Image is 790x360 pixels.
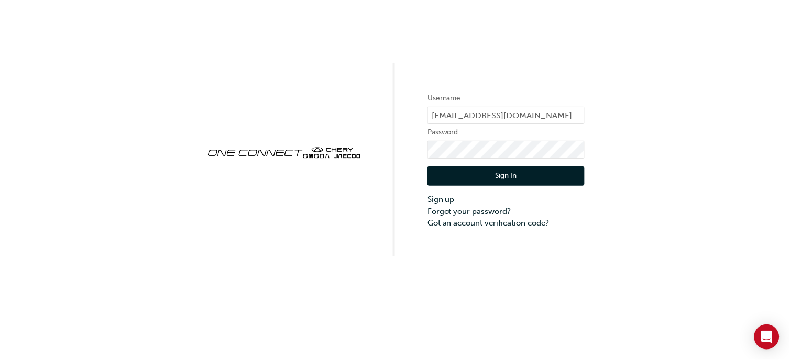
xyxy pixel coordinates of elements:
[427,166,585,186] button: Sign In
[754,324,780,350] div: Open Intercom Messenger
[427,194,585,206] a: Sign up
[427,107,585,125] input: Username
[427,126,585,139] label: Password
[205,138,363,165] img: oneconnect
[427,206,585,218] a: Forgot your password?
[427,217,585,229] a: Got an account verification code?
[427,92,585,105] label: Username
